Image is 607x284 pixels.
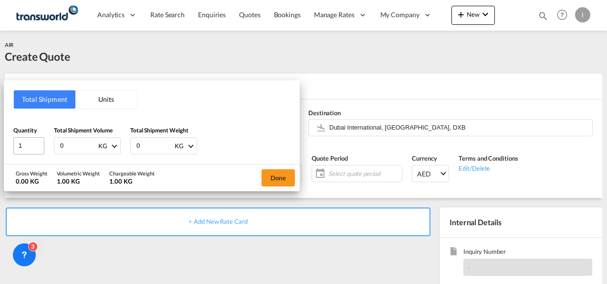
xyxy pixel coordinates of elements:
input: Qty [13,137,44,154]
div: KG [175,142,184,150]
input: Enter volume [59,138,97,154]
div: Gross Weight [16,170,47,177]
span: Total Shipment Weight [130,127,188,134]
button: Total Shipment [14,90,75,109]
button: Units [75,90,137,109]
button: Done [262,169,295,186]
input: Enter weight [136,138,174,154]
span: Quantity [13,127,37,134]
span: Total Shipment Volume [54,127,113,134]
div: Volumetric Weight [57,170,100,177]
div: Chargeable Weight [109,170,155,177]
div: 0.00 KG [16,177,47,186]
div: 1.00 KG [109,177,155,186]
div: 1.00 KG [57,177,100,186]
div: KG [98,142,107,150]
